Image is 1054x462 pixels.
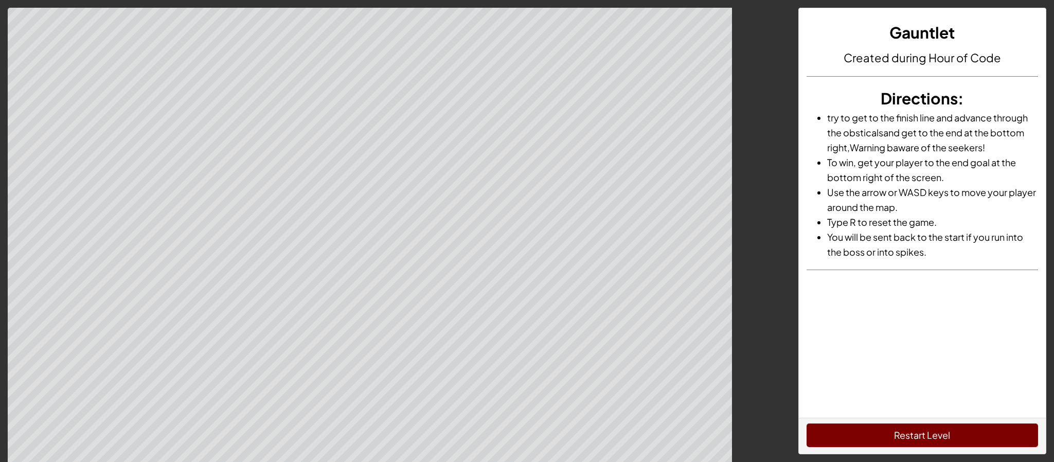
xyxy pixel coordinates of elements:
[807,423,1038,447] button: Restart Level
[807,87,1038,110] h3: :
[827,155,1038,185] li: To win, get your player to the end goal at the bottom right of the screen.
[827,185,1038,215] li: Use the arrow or WASD keys to move your player around the map.
[807,21,1038,44] h3: Gauntlet
[827,215,1038,229] li: Type R to reset the game.
[807,49,1038,66] h4: Created during Hour of Code
[827,110,1038,155] li: try to get to the finish line and advance through the obsticalsand get to the end at the bottom r...
[827,229,1038,259] li: You will be sent back to the start if you run into the boss or into spikes.
[881,88,958,108] span: Directions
